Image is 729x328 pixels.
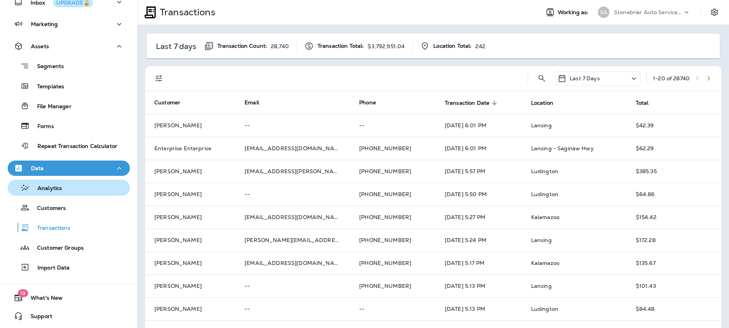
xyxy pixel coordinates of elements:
[8,58,130,74] button: Segments
[445,99,499,106] span: Transaction Date
[436,252,522,274] td: [DATE] 5:17 PM
[531,122,552,129] span: Lansing
[145,252,235,274] td: [PERSON_NAME]
[350,160,436,183] td: [PHONE_NUMBER]
[235,206,350,229] td: [EMAIL_ADDRESS][DOMAIN_NAME]
[531,100,553,106] span: Location
[8,219,130,235] button: Transactions
[436,297,522,320] td: [DATE] 5:13 PM
[8,138,130,154] button: Repeat Transaction Calculator
[531,260,559,266] span: Kalamazoo
[23,295,63,304] span: What's New
[531,214,559,221] span: Kalamazoo
[627,183,721,206] td: $64.86
[636,99,659,106] span: Total
[8,16,130,32] button: Marketing
[350,206,436,229] td: [PHONE_NUMBER]
[145,137,235,160] td: Enterprise Enterprise
[636,100,649,106] span: Total
[23,313,52,322] span: Support
[318,43,364,49] span: Transaction Total:
[145,229,235,252] td: [PERSON_NAME]
[359,122,426,128] p: --
[245,283,341,289] p: --
[151,71,167,86] button: Filters
[627,274,721,297] td: $101.43
[531,168,558,175] span: Ludington
[531,145,594,152] span: Lansing - Saginaw Hwy
[8,78,130,94] button: Templates
[145,297,235,320] td: [PERSON_NAME]
[8,161,130,176] button: Data
[235,137,350,160] td: [EMAIL_ADDRESS][DOMAIN_NAME]
[436,114,522,137] td: [DATE] 6:01 PM
[627,160,721,183] td: $385.35
[433,43,471,49] span: Location Total:
[531,237,552,244] span: Lansing
[157,6,215,18] p: Transactions
[30,123,54,130] p: Forms
[359,99,376,106] span: Phone
[653,75,690,81] div: 1 - 20 of 28740
[245,191,341,197] p: --
[29,245,84,252] p: Customer Groups
[245,306,341,312] p: --
[145,183,235,206] td: [PERSON_NAME]
[350,252,436,274] td: [PHONE_NUMBER]
[627,137,721,160] td: $62.29
[29,103,71,110] p: File Manager
[30,143,117,150] p: Repeat Transaction Calculator
[145,274,235,297] td: [PERSON_NAME]
[8,290,130,305] button: 19What's New
[436,160,522,183] td: [DATE] 5:57 PM
[145,206,235,229] td: [PERSON_NAME]
[235,252,350,274] td: [EMAIL_ADDRESS][DOMAIN_NAME]
[350,229,436,252] td: [PHONE_NUMBER]
[271,43,289,49] p: 28,740
[359,306,426,312] p: --
[30,185,62,192] p: Analytics
[18,289,28,297] span: 19
[627,297,721,320] td: $84.48
[8,180,130,196] button: Analytics
[627,114,721,137] td: $42.39
[436,183,522,206] td: [DATE] 5:50 PM
[29,205,66,212] p: Customers
[558,9,590,16] span: Working as:
[614,9,683,15] p: Stonebriar Auto Services Group
[30,265,70,272] p: Import Data
[145,114,235,137] td: [PERSON_NAME]
[445,100,489,106] span: Transaction Date
[531,305,558,312] span: Ludington
[534,71,549,86] button: Search Transactions
[235,160,350,183] td: [EMAIL_ADDRESS][PERSON_NAME][DOMAIN_NAME]
[531,283,552,289] span: Lansing
[598,6,609,18] div: SA
[350,183,436,206] td: [PHONE_NUMBER]
[708,5,721,19] button: Settings
[8,118,130,134] button: Forms
[8,39,130,54] button: Assets
[29,225,70,232] p: Transactions
[31,21,58,27] p: Marketing
[8,98,130,114] button: File Manager
[31,43,49,49] p: Assets
[436,229,522,252] td: [DATE] 5:24 PM
[156,43,197,49] p: Last 7 days
[436,206,522,229] td: [DATE] 5:27 PM
[436,137,522,160] td: [DATE] 6:01 PM
[29,63,64,71] p: Segments
[8,200,130,216] button: Customers
[627,252,721,274] td: $135.67
[350,137,436,160] td: [PHONE_NUMBER]
[29,83,64,91] p: Templates
[8,309,130,324] button: Support
[245,99,259,106] span: Email
[8,239,130,255] button: Customer Groups
[31,165,44,171] p: Data
[436,274,522,297] td: [DATE] 5:13 PM
[531,99,563,106] span: Location
[235,229,350,252] td: [PERSON_NAME][EMAIL_ADDRESS][DOMAIN_NAME]
[368,43,405,49] p: $3,792,951.04
[145,160,235,183] td: [PERSON_NAME]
